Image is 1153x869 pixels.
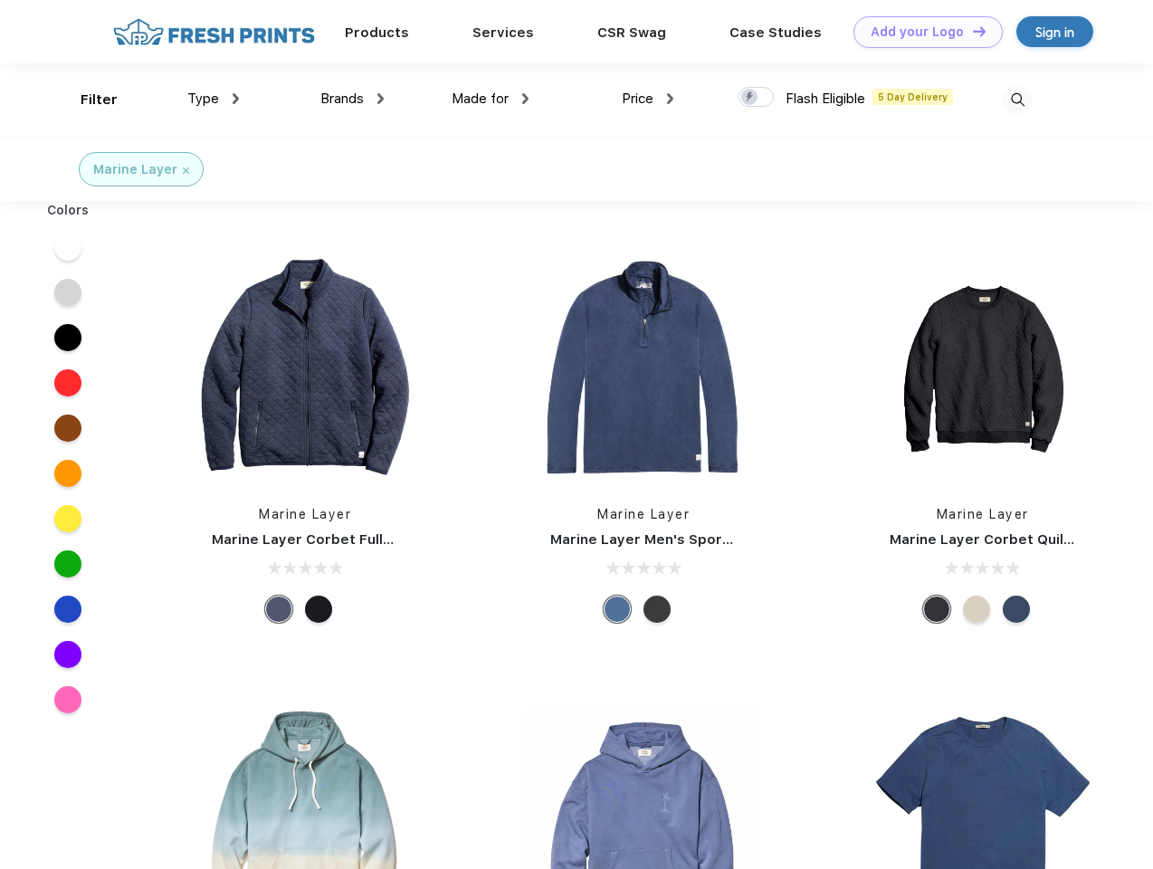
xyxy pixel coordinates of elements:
[305,596,332,623] div: Black
[604,596,631,623] div: Deep Denim
[871,24,964,40] div: Add your Logo
[923,596,950,623] div: Charcoal
[550,531,813,548] a: Marine Layer Men's Sport Quarter Zip
[786,91,865,107] span: Flash Eligible
[872,89,953,105] span: 5 Day Delivery
[523,246,764,487] img: func=resize&h=266
[81,90,118,110] div: Filter
[187,91,219,107] span: Type
[862,246,1103,487] img: func=resize&h=266
[345,24,409,41] a: Products
[597,24,666,41] a: CSR Swag
[33,201,103,220] div: Colors
[963,596,990,623] div: Oat Heather
[377,93,384,104] img: dropdown.png
[1016,16,1093,47] a: Sign in
[259,507,351,521] a: Marine Layer
[597,507,690,521] a: Marine Layer
[1003,85,1033,115] img: desktop_search.svg
[185,246,425,487] img: func=resize&h=266
[973,26,986,36] img: DT
[667,93,673,104] img: dropdown.png
[1035,22,1074,43] div: Sign in
[265,596,292,623] div: Navy
[472,24,534,41] a: Services
[93,160,177,179] div: Marine Layer
[622,91,653,107] span: Price
[320,91,364,107] span: Brands
[108,16,320,48] img: fo%20logo%202.webp
[233,93,239,104] img: dropdown.png
[452,91,509,107] span: Made for
[937,507,1029,521] a: Marine Layer
[522,93,529,104] img: dropdown.png
[212,531,462,548] a: Marine Layer Corbet Full-Zip Jacket
[643,596,671,623] div: Charcoal
[183,167,189,174] img: filter_cancel.svg
[1003,596,1030,623] div: Navy Heather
